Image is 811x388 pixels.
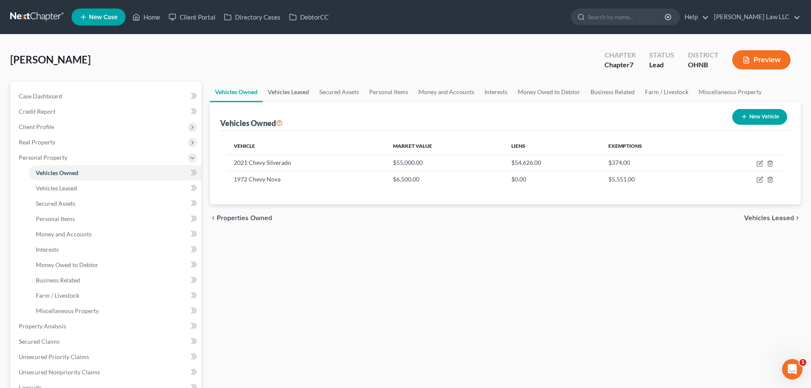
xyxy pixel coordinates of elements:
a: Home [128,9,164,25]
td: 2021 Chevy Silverado [227,155,386,171]
span: Case Dashboard [19,92,62,100]
button: Vehicles Leased chevron_right [744,215,801,221]
div: Vehicles Owned [220,118,283,128]
input: Search by name... [588,9,666,25]
span: Property Analysis [19,322,66,330]
span: Money and Accounts [36,230,92,238]
a: Personal Items [364,82,413,102]
a: Farm / Livestock [640,82,694,102]
a: Money Owed to Debtor [29,257,201,273]
th: Liens [504,138,602,155]
a: Directory Cases [220,9,285,25]
td: 1972 Chevy Nova [227,171,386,187]
span: Interests [36,246,59,253]
a: Credit Report [12,104,201,119]
a: [PERSON_NAME] Law LLC [710,9,800,25]
span: Farm / Livestock [36,292,79,299]
a: Help [680,9,709,25]
td: $54,626.00 [504,155,602,171]
a: Client Portal [164,9,220,25]
span: Business Related [36,276,80,284]
a: Unsecured Priority Claims [12,349,201,365]
span: [PERSON_NAME] [10,53,91,66]
td: $0.00 [504,171,602,187]
span: Unsecured Priority Claims [19,353,89,360]
span: Personal Property [19,154,67,161]
th: Exemptions [602,138,708,155]
span: Vehicles Leased [744,215,794,221]
button: chevron_left Properties Owned [210,215,272,221]
td: $374.00 [602,155,708,171]
a: Business Related [29,273,201,288]
span: Unsecured Nonpriority Claims [19,368,100,376]
span: Credit Report [19,108,55,115]
div: Lead [649,60,674,70]
td: $55,000.00 [386,155,504,171]
div: District [688,50,719,60]
td: $6,500.00 [386,171,504,187]
span: Personal Items [36,215,75,222]
a: Money Owed to Debtor [513,82,585,102]
span: 7 [630,60,633,69]
i: chevron_right [794,215,801,221]
button: New Vehicle [732,109,787,125]
a: Money and Accounts [29,227,201,242]
div: OHNB [688,60,719,70]
div: Status [649,50,674,60]
a: Case Dashboard [12,89,201,104]
span: Miscellaneous Property [36,307,99,314]
span: Secured Claims [19,338,60,345]
span: 1 [800,359,806,366]
a: Vehicles Leased [263,82,314,102]
a: Unsecured Nonpriority Claims [12,365,201,380]
i: chevron_left [210,215,217,221]
a: Interests [479,82,513,102]
a: Miscellaneous Property [29,303,201,319]
a: Miscellaneous Property [694,82,767,102]
a: Interests [29,242,201,257]
a: Business Related [585,82,640,102]
th: Vehicle [227,138,386,155]
span: Vehicles Owned [36,169,78,176]
th: Market Value [386,138,504,155]
span: Money Owed to Debtor [36,261,98,268]
a: Vehicles Leased [29,181,201,196]
a: Vehicles Owned [29,165,201,181]
a: Money and Accounts [413,82,479,102]
span: Client Profile [19,123,54,130]
a: Vehicles Owned [210,82,263,102]
div: Chapter [605,60,636,70]
span: Properties Owned [217,215,272,221]
span: New Case [89,14,117,20]
a: Secured Claims [12,334,201,349]
div: Chapter [605,50,636,60]
button: Preview [732,50,791,69]
a: Personal Items [29,211,201,227]
span: Real Property [19,138,55,146]
span: Secured Assets [36,200,75,207]
a: Secured Assets [314,82,364,102]
iframe: Intercom live chat [782,359,802,379]
td: $5,551.00 [602,171,708,187]
a: DebtorCC [285,9,333,25]
span: Vehicles Leased [36,184,77,192]
a: Secured Assets [29,196,201,211]
a: Property Analysis [12,319,201,334]
a: Farm / Livestock [29,288,201,303]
